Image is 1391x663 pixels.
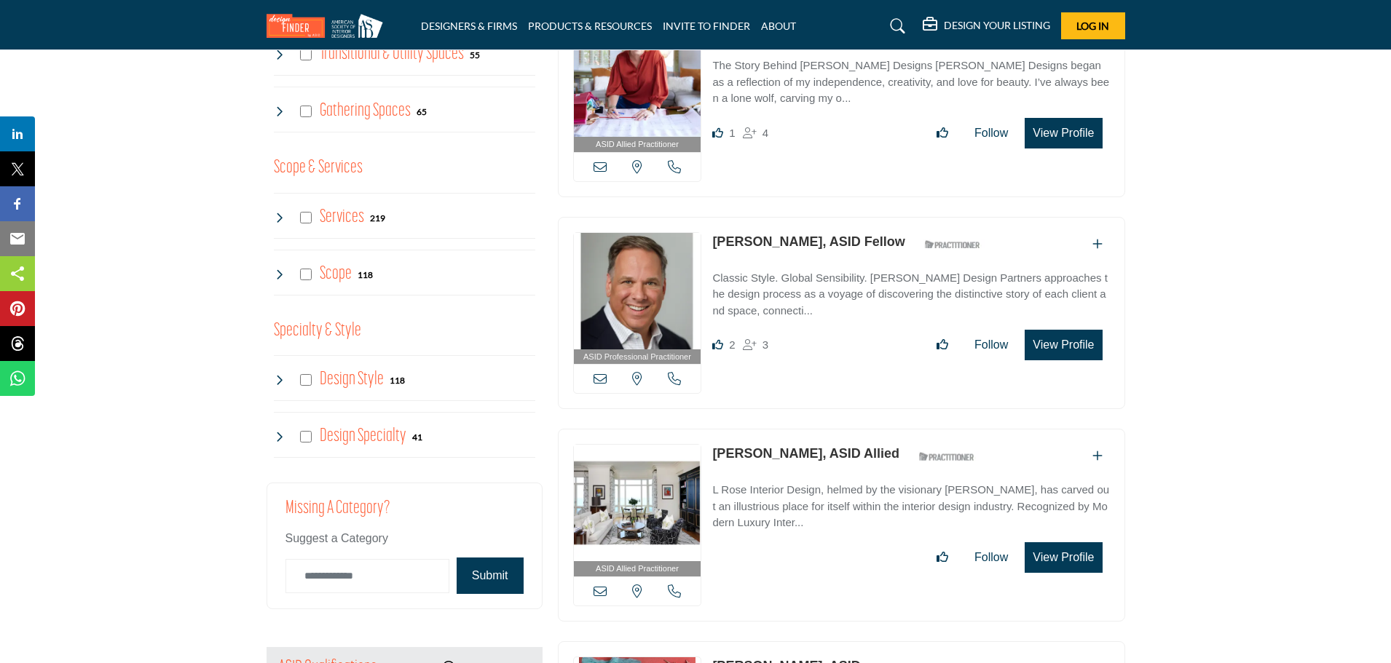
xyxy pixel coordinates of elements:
[763,338,768,351] span: 3
[470,48,480,61] div: 55 Results For Transitional & Utility Spaces
[712,261,1109,319] a: Classic Style. Global Sensibility. [PERSON_NAME] Design Partners approaches the design process as...
[300,431,312,442] input: Select Design Specialty checkbox
[1092,450,1103,462] a: Add To List
[596,563,679,575] span: ASID Allied Practitioner
[358,268,373,281] div: 118 Results For Scope
[729,338,735,351] span: 2
[923,17,1050,35] div: DESIGN YOUR LISTING
[919,236,985,254] img: ASID Qualified Practitioners Badge Icon
[663,20,750,32] a: INVITE TO FINDER
[274,317,361,345] button: Specialty & Style
[300,49,312,60] input: Select Transitional & Utility Spaces checkbox
[712,49,1109,107] a: The Story Behind [PERSON_NAME] Designs [PERSON_NAME] Designs began as a reflection of my independ...
[712,57,1109,107] p: The Story Behind [PERSON_NAME] Designs [PERSON_NAME] Designs began as a reflection of my independ...
[574,445,701,576] a: ASID Allied Practitioner
[583,351,691,363] span: ASID Professional Practitioner
[761,20,796,32] a: ABOUT
[712,473,1109,531] a: L Rose Interior Design, helmed by the visionary [PERSON_NAME], has carved out an illustrious plac...
[574,233,701,365] a: ASID Professional Practitioner
[596,138,679,151] span: ASID Allied Practitioner
[927,543,958,572] button: Like listing
[712,482,1109,531] p: L Rose Interior Design, helmed by the visionary [PERSON_NAME], has carved out an illustrious plac...
[300,269,312,280] input: Select Scope checkbox
[743,124,768,142] div: Followers
[574,20,701,152] a: ASID Allied Practitioner
[417,105,427,118] div: 65 Results For Gathering Spaces
[421,20,517,32] a: DESIGNERS & FIRMS
[300,212,312,223] input: Select Services checkbox
[370,213,385,223] b: 219
[927,119,958,148] button: Like listing
[267,14,390,38] img: Site Logo
[417,107,427,117] b: 65
[574,20,701,137] img: Saskia Snyder, ASID Allied
[712,446,899,461] a: [PERSON_NAME], ASID Allied
[743,336,768,354] div: Followers
[320,261,352,287] h4: Scope: New build or renovation
[320,367,384,392] h4: Design Style: Styles that range from contemporary to Victorian to meet any aesthetic vision.
[1092,238,1103,250] a: Add To List
[1076,20,1109,32] span: Log In
[913,448,979,466] img: ASID Qualified Practitioners Badge Icon
[390,373,405,386] div: 118 Results For Design Style
[528,20,652,32] a: PRODUCTS & RESOURCES
[320,424,406,449] h4: Design Specialty: Sustainable, accessible, health-promoting, neurodiverse-friendly, age-in-place,...
[412,430,422,443] div: 41 Results For Design Specialty
[574,233,701,349] img: John Cialone, ASID Fellow
[729,127,735,139] span: 1
[285,532,388,544] span: Suggest a Category
[370,211,385,224] div: 219 Results For Services
[965,119,1017,148] button: Follow
[944,19,1050,32] h5: DESIGN YOUR LISTING
[358,270,373,280] b: 118
[390,376,405,386] b: 118
[457,557,524,594] button: Submit
[712,127,723,138] i: Like
[320,41,464,67] h4: Transitional & Utility Spaces: Transitional & Utility Spaces
[1025,118,1102,148] button: View Profile
[1025,330,1102,360] button: View Profile
[965,330,1017,360] button: Follow
[876,15,915,38] a: Search
[712,444,899,464] p: Lakesha Rose, ASID Allied
[712,234,905,249] a: [PERSON_NAME], ASID Fellow
[320,205,364,230] h4: Services: Interior and exterior spaces including lighting, layouts, furnishings, accessories, art...
[712,270,1109,319] p: Classic Style. Global Sensibility. [PERSON_NAME] Design Partners approaches the design process as...
[927,330,958,360] button: Like listing
[285,498,524,530] h2: Missing a Category?
[712,339,723,350] i: Likes
[300,106,312,117] input: Select Gathering Spaces checkbox
[1061,12,1125,39] button: Log In
[274,154,363,182] button: Scope & Services
[965,543,1017,572] button: Follow
[300,374,312,386] input: Select Design Style checkbox
[574,445,701,561] img: Lakesha Rose, ASID Allied
[320,98,411,124] h4: Gathering Spaces: Gathering Spaces
[712,232,905,252] p: John Cialone, ASID Fellow
[412,432,422,442] b: 41
[470,50,480,60] b: 55
[285,559,449,593] input: Category Name
[1025,542,1102,573] button: View Profile
[763,127,768,139] span: 4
